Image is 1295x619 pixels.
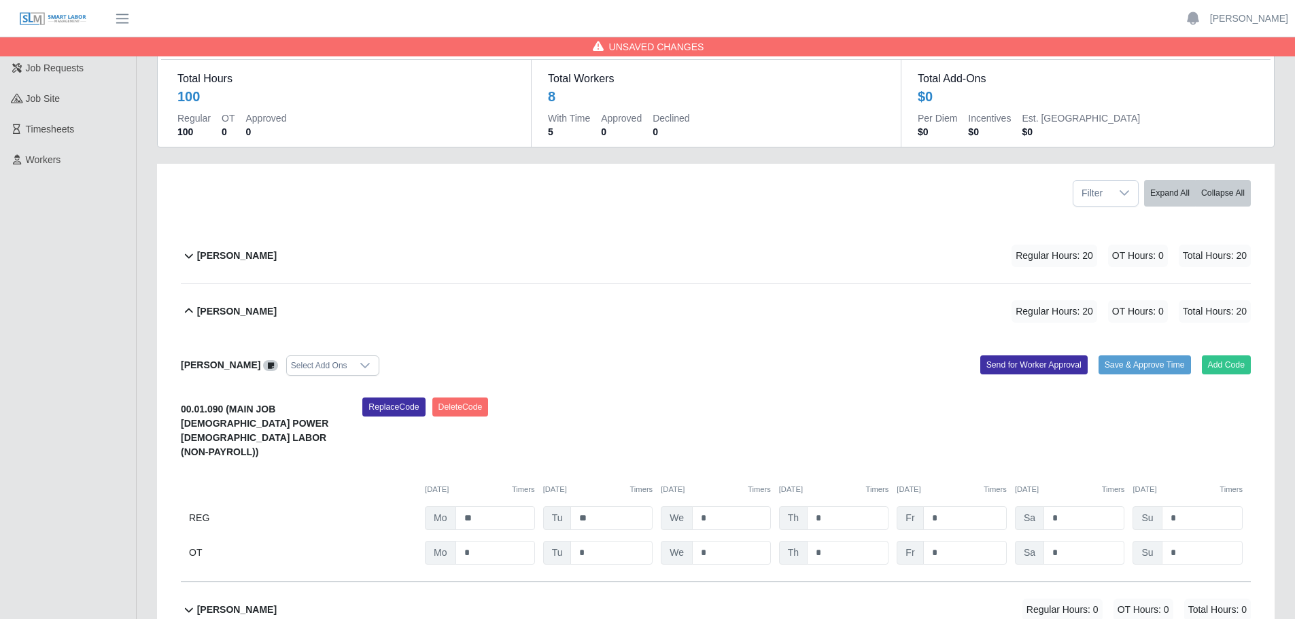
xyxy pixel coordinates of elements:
dt: Declined [653,111,689,125]
a: View/Edit Notes [263,359,278,370]
dt: Approved [245,111,286,125]
div: bulk actions [1144,180,1251,207]
span: Th [779,506,808,530]
button: Timers [866,484,889,495]
button: Timers [629,484,653,495]
dt: Est. [GEOGRAPHIC_DATA] [1022,111,1140,125]
dt: Total Add-Ons [918,71,1254,87]
span: Tu [543,506,572,530]
span: Su [1133,506,1162,530]
dd: $0 [918,125,957,139]
b: [PERSON_NAME] [197,603,277,617]
span: Workers [26,154,61,165]
dd: $0 [968,125,1011,139]
img: SLM Logo [19,12,87,26]
dt: Total Workers [548,71,884,87]
span: Regular Hours: 20 [1012,300,1097,323]
div: [DATE] [897,484,1007,495]
dt: Incentives [968,111,1011,125]
span: Su [1133,541,1162,565]
dt: With Time [548,111,590,125]
button: Timers [748,484,771,495]
div: [DATE] [1015,484,1125,495]
button: ReplaceCode [362,397,425,417]
div: [DATE] [425,484,535,495]
button: Expand All [1144,180,1196,207]
span: job site [26,93,61,104]
span: Th [779,541,808,565]
span: Sa [1015,506,1044,530]
span: Mo [425,541,455,565]
button: Send for Worker Approval [980,355,1088,374]
span: Job Requests [26,63,84,73]
span: Mo [425,506,455,530]
div: [DATE] [661,484,771,495]
button: Add Code [1202,355,1251,374]
button: Timers [1220,484,1243,495]
span: Fr [897,541,923,565]
span: Unsaved Changes [609,40,704,54]
button: Timers [1102,484,1125,495]
dt: Per Diem [918,111,957,125]
dt: Total Hours [177,71,515,87]
span: We [661,541,693,565]
div: $0 [918,87,933,106]
div: 100 [177,87,200,106]
button: [PERSON_NAME] Regular Hours: 20 OT Hours: 0 Total Hours: 20 [181,228,1251,283]
span: Timesheets [26,124,75,135]
dt: Regular [177,111,211,125]
div: [DATE] [1133,484,1243,495]
span: Total Hours: 20 [1179,300,1251,323]
b: [PERSON_NAME] [181,359,260,370]
button: Collapse All [1195,180,1251,207]
button: Save & Approve Time [1099,355,1191,374]
span: We [661,506,693,530]
span: Sa [1015,541,1044,565]
dd: 0 [245,125,286,139]
dt: OT [222,111,235,125]
div: REG [189,506,417,530]
span: Filter [1073,181,1111,206]
span: OT Hours: 0 [1108,245,1168,267]
button: Timers [512,484,535,495]
span: Fr [897,506,923,530]
b: [PERSON_NAME] [197,249,277,263]
dd: 0 [222,125,235,139]
dd: 100 [177,125,211,139]
div: Select Add Ons [287,356,351,375]
dt: Approved [601,111,642,125]
span: Regular Hours: 20 [1012,245,1097,267]
div: [DATE] [543,484,653,495]
b: 00.01.090 (MAIN JOB [DEMOGRAPHIC_DATA] POWER [DEMOGRAPHIC_DATA] LABOR (NON-PAYROLL)) [181,404,328,457]
div: 8 [548,87,555,106]
b: [PERSON_NAME] [197,304,277,319]
button: Timers [984,484,1007,495]
button: DeleteCode [432,397,489,417]
div: OT [189,541,417,565]
span: Tu [543,541,572,565]
span: OT Hours: 0 [1108,300,1168,323]
dd: 5 [548,125,590,139]
dd: $0 [1022,125,1140,139]
button: [PERSON_NAME] Regular Hours: 20 OT Hours: 0 Total Hours: 20 [181,284,1251,339]
dd: 0 [653,125,689,139]
a: [PERSON_NAME] [1210,12,1288,26]
span: Total Hours: 20 [1179,245,1251,267]
div: [DATE] [779,484,889,495]
dd: 0 [601,125,642,139]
